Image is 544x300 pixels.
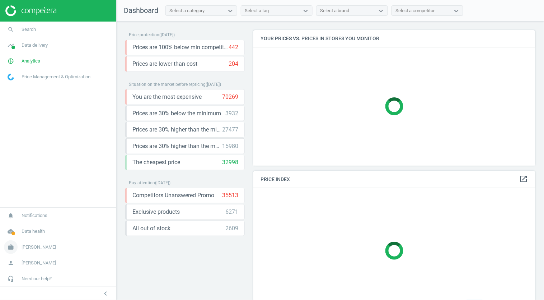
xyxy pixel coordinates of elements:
i: notifications [4,209,18,222]
h4: Your prices vs. prices in stores you monitor [253,30,535,47]
i: timeline [4,38,18,52]
span: Prices are 30% higher than the minimum [132,126,222,134]
div: 204 [229,60,239,68]
i: pie_chart_outlined [4,54,18,68]
h4: Price Index [253,171,535,188]
div: 70269 [222,93,239,101]
div: 6271 [226,208,239,216]
span: [PERSON_NAME] [22,244,56,250]
span: Prices are 30% below the minimum [132,110,221,117]
i: search [4,23,18,36]
div: 3932 [226,110,239,117]
div: 2609 [226,225,239,232]
span: Situation on the market before repricing [129,82,206,87]
span: ( [DATE] ) [159,32,175,37]
div: Select a competitor [395,8,435,14]
i: work [4,240,18,254]
span: Need our help? [22,276,52,282]
i: person [4,256,18,270]
span: Prices are 100% below min competitor [132,43,229,51]
span: Pay attention [129,180,155,185]
span: ( [DATE] ) [206,82,221,87]
i: open_in_new [520,175,528,183]
a: open_in_new [520,175,528,184]
div: 442 [229,43,239,51]
div: 35513 [222,191,239,199]
img: wGWNvw8QSZomAAAAABJRU5ErkJggg== [8,74,14,80]
span: Notifications [22,212,47,219]
span: Data delivery [22,42,48,49]
i: headset_mic [4,272,18,286]
span: Exclusive products [132,208,180,216]
span: Search [22,26,36,33]
span: Dashboard [124,6,158,15]
div: 15980 [222,142,239,150]
i: cloud_done [4,225,18,238]
span: The cheapest price [132,158,180,166]
span: Prices are lower than cost [132,60,197,68]
div: 32998 [222,158,239,166]
div: Select a category [169,8,205,14]
button: chevron_left [97,289,114,298]
span: Competitors Unanswered Promo [132,191,214,199]
img: ajHJNr6hYgQAAAAASUVORK5CYII= [5,5,56,16]
span: ( [DATE] ) [155,180,170,185]
span: All out of stock [132,225,170,232]
span: [PERSON_NAME] [22,260,56,266]
span: Data health [22,228,45,235]
span: Price Management & Optimization [22,74,90,80]
span: Price protection [129,32,159,37]
span: You are the most expensive [132,93,202,101]
div: Select a tag [245,8,269,14]
span: Prices are 30% higher than the maximal [132,142,222,150]
i: chevron_left [101,289,110,298]
div: 27477 [222,126,239,134]
span: Analytics [22,58,40,64]
div: Select a brand [320,8,349,14]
